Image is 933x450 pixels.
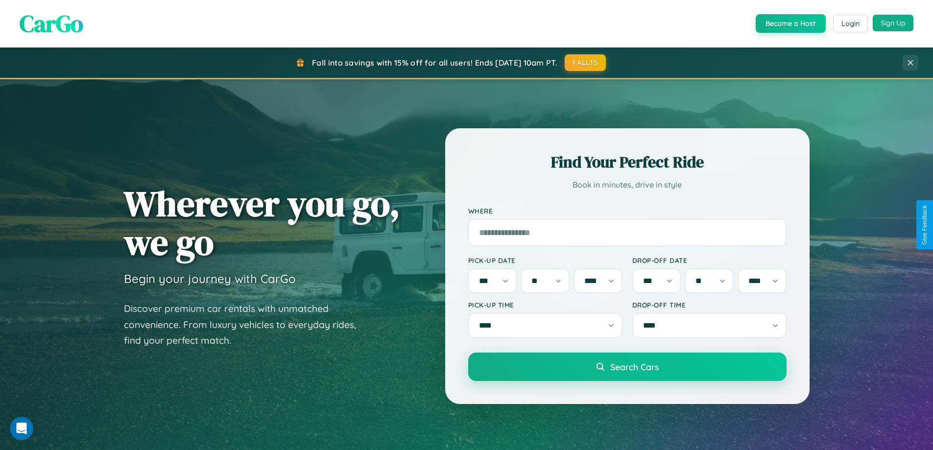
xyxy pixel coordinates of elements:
label: Where [468,207,787,215]
label: Pick-up Time [468,301,622,309]
iframe: Intercom live chat [10,417,33,440]
label: Drop-off Time [632,301,787,309]
span: Fall into savings with 15% off for all users! Ends [DATE] 10am PT. [312,58,557,68]
div: Give Feedback [921,205,928,245]
label: Pick-up Date [468,256,622,264]
label: Drop-off Date [632,256,787,264]
button: Search Cars [468,353,787,381]
h3: Begin your journey with CarGo [124,271,296,286]
p: Discover premium car rentals with unmatched convenience. From luxury vehicles to everyday rides, ... [124,301,369,349]
span: CarGo [20,7,83,40]
h1: Wherever you go, we go [124,184,400,261]
button: Login [833,15,868,32]
h2: Find Your Perfect Ride [468,151,787,173]
button: Become a Host [756,14,826,33]
button: FALL15 [565,54,606,71]
span: Search Cars [610,361,659,372]
button: Sign Up [873,15,913,31]
p: Book in minutes, drive in style [468,178,787,192]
